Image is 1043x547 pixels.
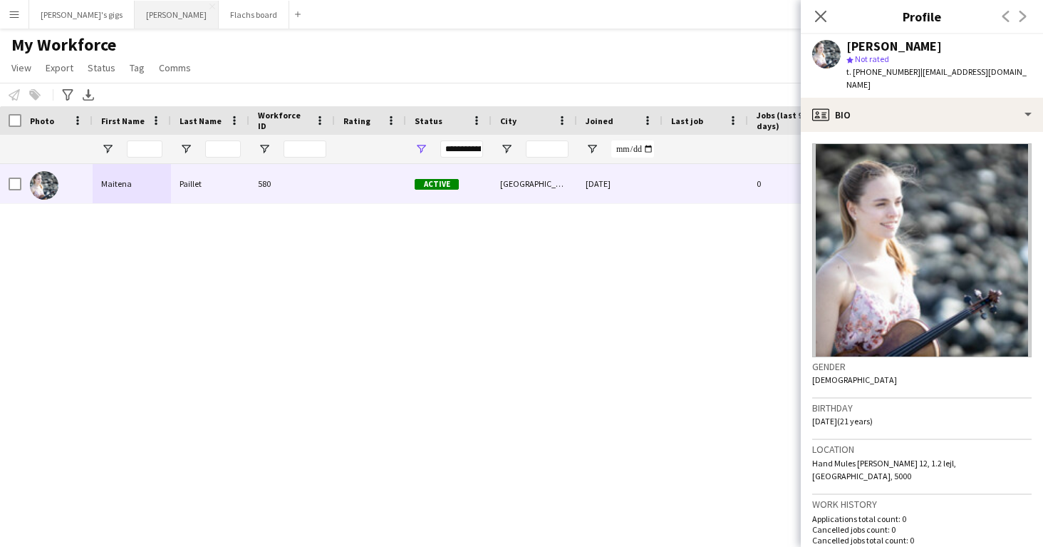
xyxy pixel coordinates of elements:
[249,164,335,203] div: 580
[11,34,116,56] span: My Workforce
[205,140,241,158] input: Last Name Filter Input
[846,66,1027,90] span: | [EMAIL_ADDRESS][DOMAIN_NAME]
[812,443,1032,456] h3: Location
[80,86,97,103] app-action-btn: Export XLSX
[577,164,663,203] div: [DATE]
[127,140,162,158] input: First Name Filter Input
[492,164,577,203] div: [GEOGRAPHIC_DATA]
[46,61,73,74] span: Export
[284,140,326,158] input: Workforce ID Filter Input
[812,524,1032,535] p: Cancelled jobs count: 0
[30,171,58,200] img: Maitena Paillet
[855,53,889,64] span: Not rated
[11,61,31,74] span: View
[500,143,513,155] button: Open Filter Menu
[130,61,145,74] span: Tag
[40,58,79,77] a: Export
[812,513,1032,524] p: Applications total count: 0
[812,402,1032,414] h3: Birthday
[30,116,54,126] span: Photo
[801,7,1043,26] h3: Profile
[812,143,1032,357] img: Crew avatar or photo
[258,143,271,155] button: Open Filter Menu
[500,116,517,126] span: City
[88,61,115,74] span: Status
[757,110,815,131] span: Jobs (last 90 days)
[82,58,121,77] a: Status
[812,360,1032,373] h3: Gender
[586,143,598,155] button: Open Filter Menu
[846,40,942,53] div: [PERSON_NAME]
[671,116,703,126] span: Last job
[219,1,289,29] button: Flachs board
[812,416,873,426] span: [DATE] (21 years)
[415,179,459,190] span: Active
[846,66,920,77] span: t. [PHONE_NUMBER]
[812,535,1032,546] p: Cancelled jobs total count: 0
[801,98,1043,132] div: Bio
[415,143,427,155] button: Open Filter Menu
[59,86,76,103] app-action-btn: Advanced filters
[93,164,171,203] div: Maitena
[812,374,897,385] span: [DEMOGRAPHIC_DATA]
[812,458,956,481] span: Hand Mules [PERSON_NAME] 12, 1.2 lejl, [GEOGRAPHIC_DATA], 5000
[586,116,613,126] span: Joined
[135,1,219,29] button: [PERSON_NAME]
[180,116,222,126] span: Last Name
[124,58,150,77] a: Tag
[101,116,145,126] span: First Name
[180,143,192,155] button: Open Filter Menu
[153,58,197,77] a: Comms
[159,61,191,74] span: Comms
[6,58,37,77] a: View
[526,140,569,158] input: City Filter Input
[415,116,442,126] span: Status
[611,140,654,158] input: Joined Filter Input
[812,498,1032,511] h3: Work history
[29,1,135,29] button: [PERSON_NAME]'s gigs
[748,164,841,203] div: 0
[258,110,309,131] span: Workforce ID
[101,143,114,155] button: Open Filter Menu
[343,116,370,126] span: Rating
[171,164,249,203] div: Paillet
